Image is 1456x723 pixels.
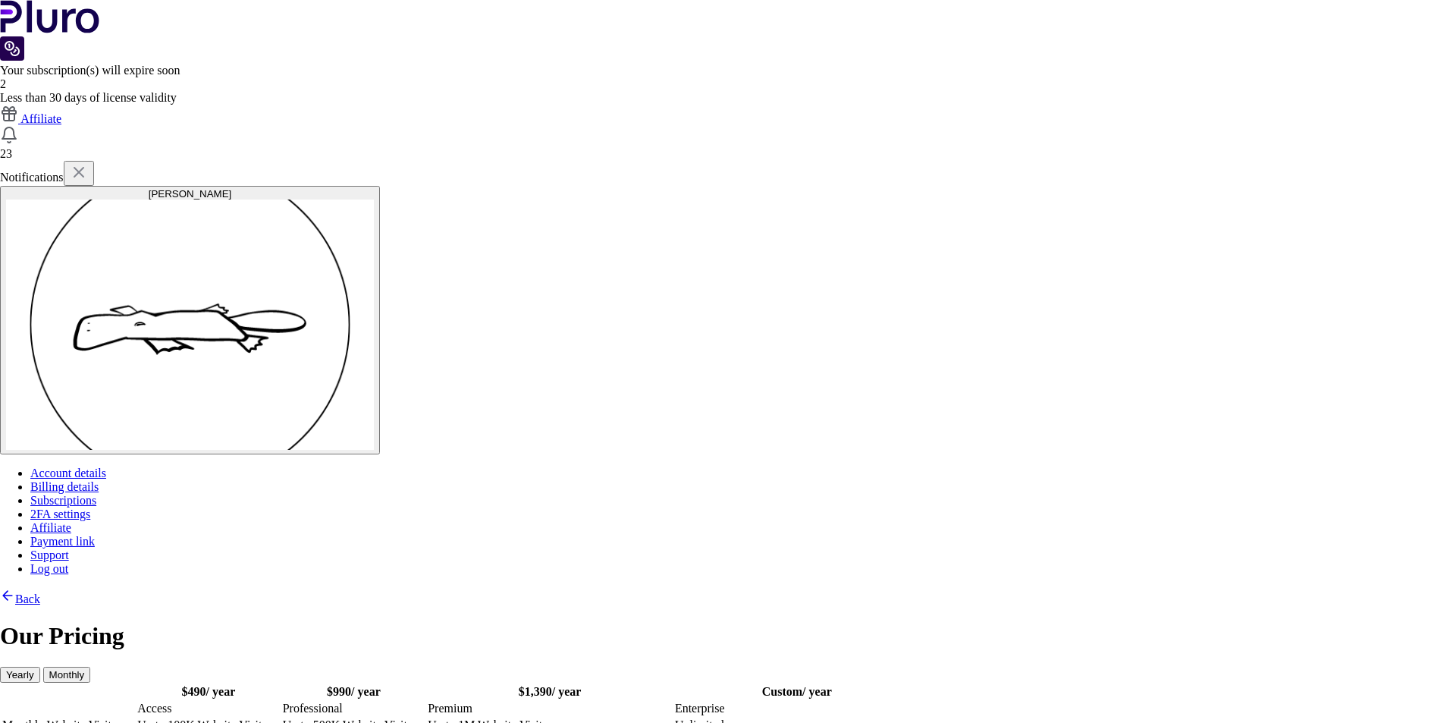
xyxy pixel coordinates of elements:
button: Monthly [43,667,91,683]
a: Account details [30,467,106,479]
a: 2FA settings [30,508,90,520]
a: Payment link [30,535,95,548]
span: $ [182,685,188,698]
td: Premium [427,701,673,716]
div: / year [137,685,280,699]
a: Log out [30,562,68,575]
div: / year [283,685,425,699]
div: / year [428,685,672,699]
a: Billing details [30,480,99,493]
bdi: 1,390 [519,685,552,698]
td: Enterprise [674,701,920,716]
img: user avatar [6,200,374,450]
span: $ [519,685,525,698]
bdi: 990 [327,685,351,698]
img: x.svg [70,163,88,181]
a: Support [30,549,69,561]
span: $ [327,685,333,698]
span: Custom [762,685,802,698]
div: / year [675,685,919,699]
a: Affiliate [30,521,71,534]
td: Access [136,701,281,716]
span: Affiliate [20,112,61,125]
a: Subscriptions [30,494,96,507]
td: Professional [282,701,426,716]
bdi: 490 [182,685,206,698]
div: [PERSON_NAME] [6,188,374,200]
